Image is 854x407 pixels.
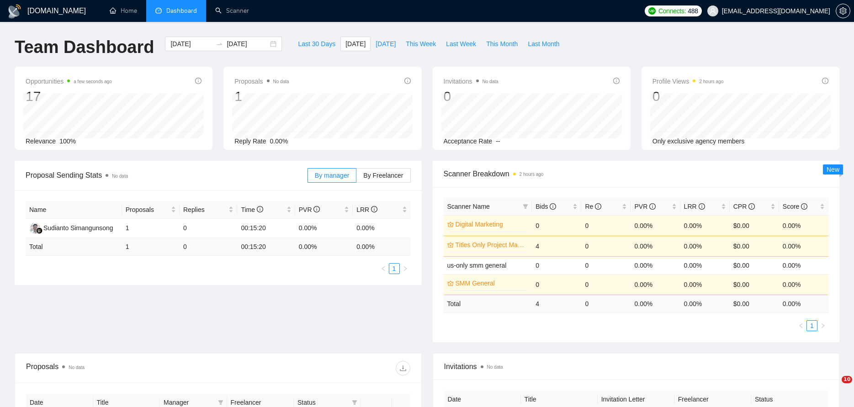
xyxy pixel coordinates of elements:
[680,256,730,274] td: 0.00%
[29,224,113,231] a: SSSudianto Simangunsong
[180,219,237,238] td: 0
[122,219,180,238] td: 1
[447,262,507,269] a: us-only smm general
[487,365,503,370] span: No data
[371,37,401,51] button: [DATE]
[293,37,340,51] button: Last 30 Days
[822,78,828,84] span: info-circle
[444,295,532,312] td: Total
[26,361,218,375] div: Proposals
[581,215,631,236] td: 0
[581,295,631,312] td: 0
[43,223,113,233] div: Sudianto Simangunsong
[195,78,202,84] span: info-circle
[748,203,755,210] span: info-circle
[688,6,698,16] span: 488
[180,238,237,256] td: 0
[532,295,581,312] td: 4
[581,236,631,256] td: 0
[257,206,263,212] span: info-circle
[486,39,518,49] span: This Month
[26,238,122,256] td: Total
[401,37,441,51] button: This Week
[29,222,41,234] img: SS
[550,203,556,210] span: info-circle
[536,203,556,210] span: Bids
[456,240,527,250] a: Titles Only Project Management
[730,295,779,312] td: $ 0.00
[595,203,601,210] span: info-circle
[710,8,716,14] span: user
[528,39,559,49] span: Last Month
[74,79,111,84] time: a few seconds ago
[585,203,601,210] span: Re
[444,168,829,180] span: Scanner Breakdown
[444,88,499,105] div: 0
[396,361,410,375] button: download
[842,376,852,383] span: 10
[836,4,850,18] button: setting
[648,7,656,15] img: upwork-logo.png
[122,201,180,219] th: Proposals
[400,263,411,274] li: Next Page
[483,79,499,84] span: No data
[634,203,656,210] span: PVR
[801,203,807,210] span: info-circle
[340,37,371,51] button: [DATE]
[376,39,396,49] span: [DATE]
[378,263,389,274] li: Previous Page
[298,39,335,49] span: Last 30 Days
[523,37,564,51] button: Last Month
[730,274,779,295] td: $0.00
[631,274,680,295] td: 0.00%
[26,201,122,219] th: Name
[779,256,828,274] td: 0.00%
[122,238,180,256] td: 1
[631,256,680,274] td: 0.00%
[733,203,755,210] span: CPR
[216,40,223,48] span: swap-right
[273,79,289,84] span: No data
[215,7,249,15] a: searchScanner
[234,76,289,87] span: Proposals
[447,203,490,210] span: Scanner Name
[631,295,680,312] td: 0.00 %
[779,236,828,256] td: 0.00%
[26,169,308,181] span: Proposal Sending Stats
[699,79,723,84] time: 2 hours ago
[652,76,724,87] span: Profile Views
[730,236,779,256] td: $0.00
[406,39,436,49] span: This Week
[447,221,454,227] span: crown
[444,76,499,87] span: Invitations
[446,39,476,49] span: Last Week
[7,4,22,19] img: logo
[352,400,357,405] span: filter
[779,215,828,236] td: 0.00%
[680,274,730,295] td: 0.00%
[26,88,112,105] div: 17
[270,137,288,145] span: 0.00%
[345,39,366,49] span: [DATE]
[730,215,779,236] td: $0.00
[444,137,493,145] span: Acceptance Rate
[699,203,705,210] span: info-circle
[400,263,411,274] button: right
[183,205,227,215] span: Replies
[15,37,154,58] h1: Team Dashboard
[456,219,527,229] a: Digital Marketing
[779,295,828,312] td: 0.00 %
[170,39,212,49] input: Start date
[381,266,386,271] span: left
[371,206,377,212] span: info-circle
[581,274,631,295] td: 0
[631,236,680,256] td: 0.00%
[649,203,656,210] span: info-circle
[295,219,353,238] td: 0.00%
[234,137,266,145] span: Reply Rate
[299,206,320,213] span: PVR
[730,256,779,274] td: $0.00
[652,88,724,105] div: 0
[783,203,807,210] span: Score
[26,76,112,87] span: Opportunities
